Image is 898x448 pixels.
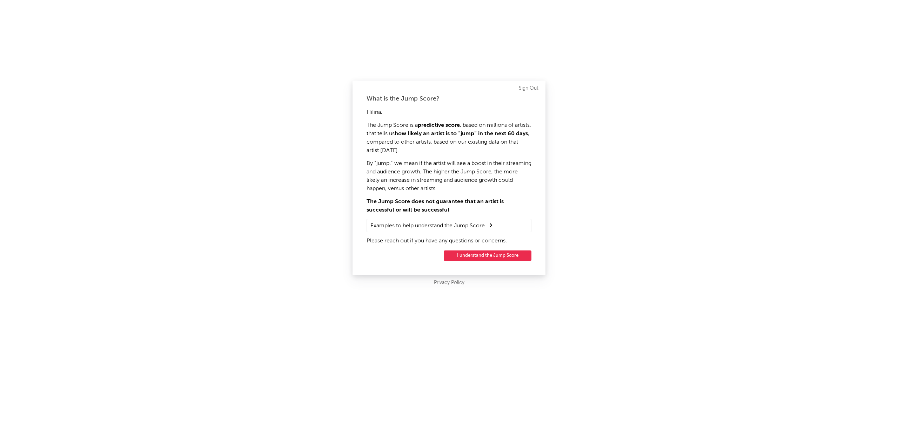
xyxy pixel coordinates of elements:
[395,131,528,137] strong: how likely an artist is to “jump” in the next 60 days
[444,250,531,261] button: I understand the Jump Score
[519,84,538,92] a: Sign Out
[367,108,531,117] p: Hi Iina ,
[367,159,531,193] p: By “jump,” we mean if the artist will see a boost in their streaming and audience growth. The hig...
[367,199,504,213] strong: The Jump Score does not guarantee that an artist is successful or will be successful
[367,121,531,155] p: The Jump Score is a , based on millions of artists, that tells us , compared to other artists, ba...
[370,221,528,230] summary: Examples to help understand the Jump Score
[367,95,531,103] div: What is the Jump Score?
[418,123,460,128] strong: predictive score
[367,237,531,245] p: Please reach out if you have any questions or concerns.
[434,278,464,287] a: Privacy Policy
